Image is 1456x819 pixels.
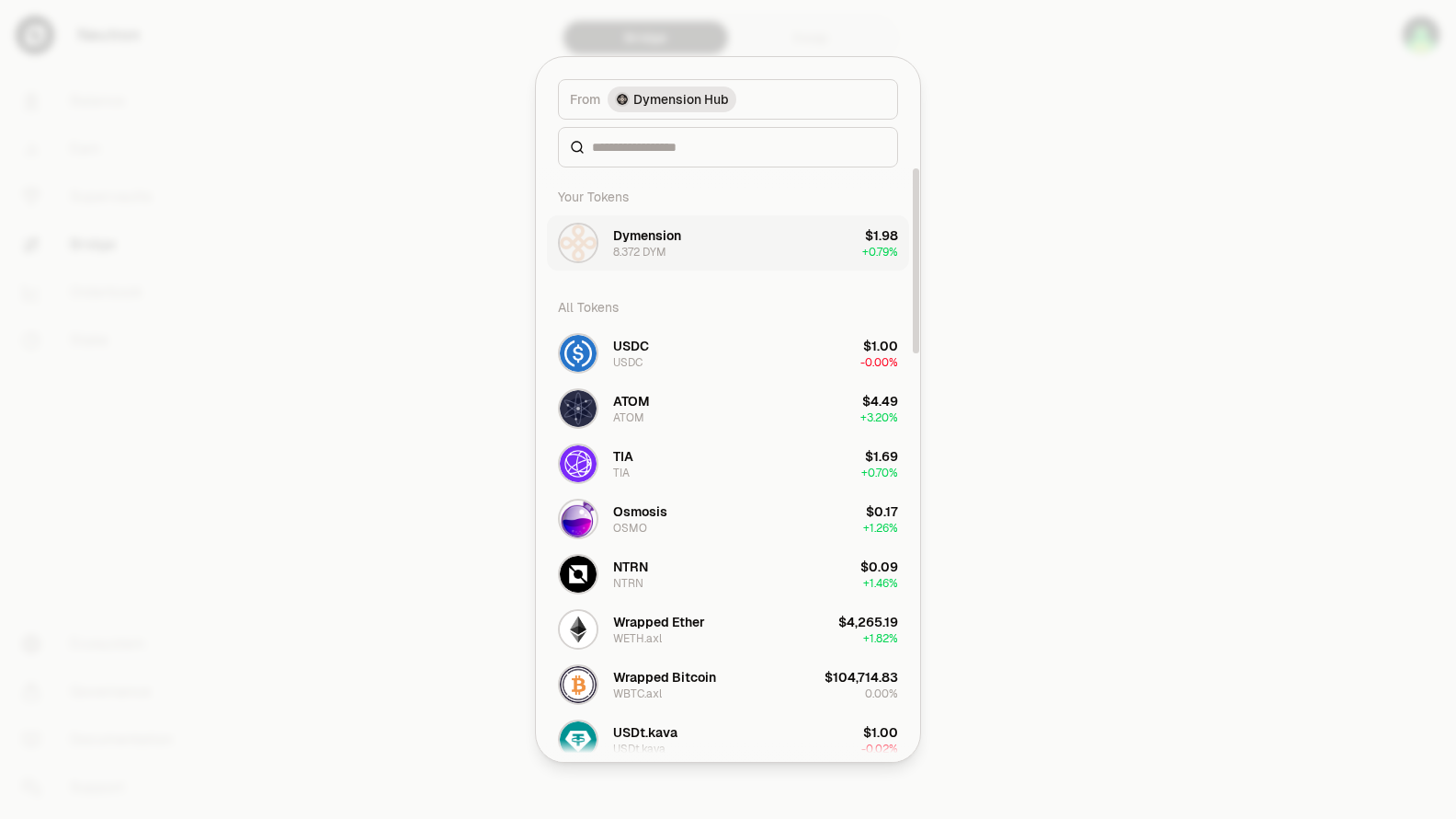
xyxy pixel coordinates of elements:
div: OSMO [613,521,647,536]
img: Dymension Hub Logo [615,92,630,107]
div: ATOM [613,410,644,425]
span: + 0.70% [861,466,898,480]
div: WETH.axl [613,631,662,646]
img: OSMO Logo [560,501,597,537]
span: From [570,90,600,109]
span: + 0.79% [862,245,898,260]
img: TIA Logo [560,445,597,482]
div: Wrapped Bitcoin [613,668,716,686]
img: ATOM Logo [560,390,597,427]
div: USDt.kava [613,742,665,756]
button: DYM LogoDymension8.372 DYM$1.98+0.79% [547,215,909,271]
span: -0.00% [860,355,898,370]
div: $1.00 [863,723,898,742]
div: $1.69 [865,447,898,466]
button: USDt.kava LogoUSDt.kavaUSDt.kava$1.00-0.02% [547,712,909,767]
button: WBTC.axl LogoWrapped BitcoinWBTC.axl$104,714.830.00% [547,657,909,712]
span: + 1.26% [863,521,898,536]
div: $4.49 [862,392,898,410]
img: DYM Logo [560,225,597,261]
span: 0.00% [865,686,898,701]
div: $1.00 [863,337,898,355]
div: $4,265.19 [838,613,898,631]
button: TIA LogoTIATIA$1.69+0.70% [547,436,909,491]
img: USDC Logo [560,335,597,372]
div: $1.98 [865,226,898,245]
span: -0.02% [861,742,898,756]
div: 8.372 DYM [613,245,666,260]
div: TIA [613,447,633,466]
div: USDC [613,337,649,355]
div: USDC [613,355,643,370]
div: ATOM [613,392,650,410]
button: NTRN LogoNTRNNTRN$0.09+1.46% [547,547,909,602]
button: WETH.axl LogoWrapped EtherWETH.axl$4,265.19+1.82% [547,602,909,657]
div: $0.09 [860,558,898,576]
img: WETH.axl Logo [560,611,597,648]
img: USDt.kava Logo [560,721,597,758]
div: USDt.kava [613,723,677,742]
div: Dymension [613,226,681,245]
div: All Tokens [547,289,909,326]
div: NTRN [613,576,643,591]
div: Osmosis [613,502,667,521]
span: + 1.46% [863,576,898,591]
div: NTRN [613,558,648,576]
span: + 3.20% [860,410,898,425]
button: OSMO LogoOsmosisOSMO$0.17+1.26% [547,491,909,547]
button: USDC LogoUSDCUSDC$1.00-0.00% [547,326,909,381]
span: Dymension Hub [633,90,729,109]
button: FromDymension Hub LogoDymension Hub [558,79,898,120]
img: WBTC.axl Logo [560,666,597,703]
div: TIA [613,466,630,480]
span: + 1.82% [863,631,898,646]
div: $0.17 [866,502,898,521]
button: ATOM LogoATOMATOM$4.49+3.20% [547,381,909,436]
div: WBTC.axl [613,686,662,701]
div: $104,714.83 [825,668,898,686]
div: Your Tokens [547,179,909,215]
div: Wrapped Ether [613,613,705,631]
img: NTRN Logo [560,556,597,593]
